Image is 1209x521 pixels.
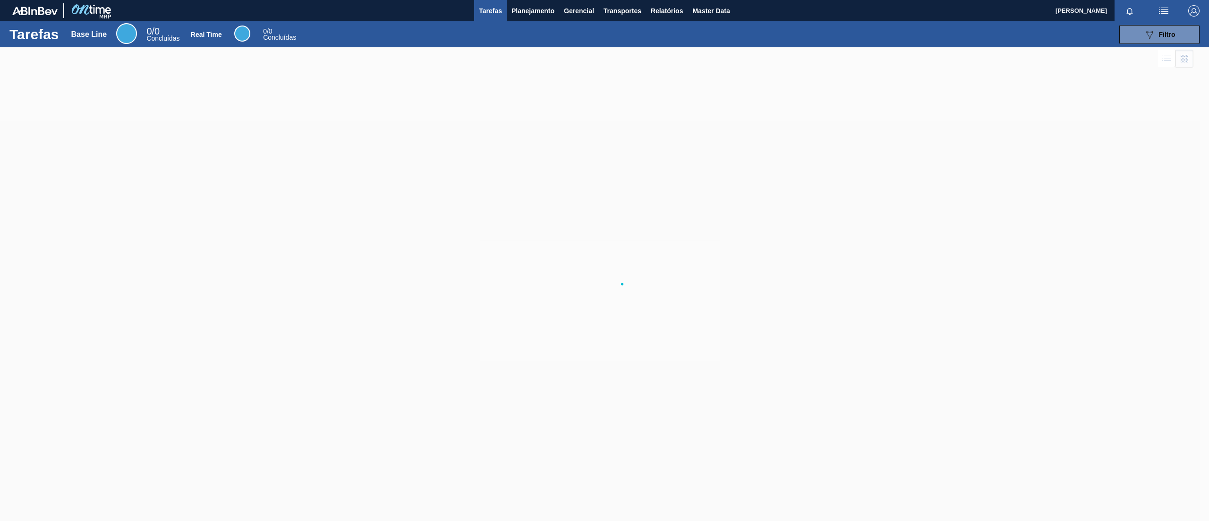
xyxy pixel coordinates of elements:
div: Base Line [71,30,107,39]
h1: Tarefas [9,29,59,40]
span: Concluídas [146,35,179,42]
img: TNhmsLtSVTkK8tSr43FrP2fwEKptu5GPRR3wAAAABJRU5ErkJggg== [12,7,58,15]
span: Transportes [604,5,641,17]
img: userActions [1158,5,1169,17]
div: Real Time [234,26,250,42]
div: Base Line [146,27,179,42]
div: Real Time [191,31,222,38]
button: Notificações [1115,4,1145,17]
img: Logout [1188,5,1200,17]
span: Planejamento [511,5,554,17]
span: 0 [263,27,267,35]
span: / 0 [263,27,272,35]
span: Master Data [692,5,730,17]
span: Tarefas [479,5,502,17]
span: Relatórios [651,5,683,17]
span: Gerencial [564,5,594,17]
span: 0 [146,26,152,36]
span: Concluídas [263,34,296,41]
span: / 0 [146,26,160,36]
span: Filtro [1159,31,1175,38]
div: Real Time [263,28,296,41]
button: Filtro [1119,25,1200,44]
div: Base Line [116,23,137,44]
